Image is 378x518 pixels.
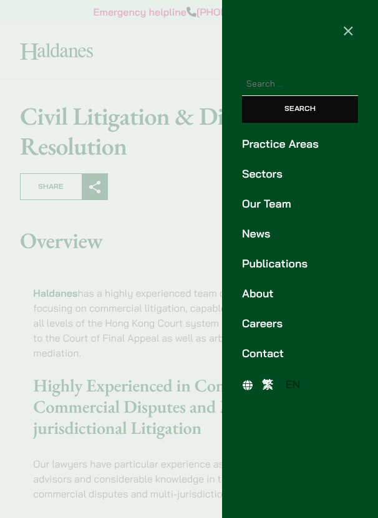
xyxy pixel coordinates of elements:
[242,345,358,362] a: Contact
[242,285,358,302] a: About
[242,96,358,123] input: Search
[242,196,358,213] a: Our Team
[286,378,301,391] span: EN
[242,166,358,183] a: Sectors
[256,376,279,394] a: 繁
[242,256,358,272] a: Publications
[279,376,307,394] a: EN
[262,378,273,391] span: 繁
[242,226,358,242] a: News
[342,19,354,41] span: ×
[242,136,358,153] a: Practice Areas
[242,315,358,332] a: Careers
[242,73,358,96] input: Search for:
